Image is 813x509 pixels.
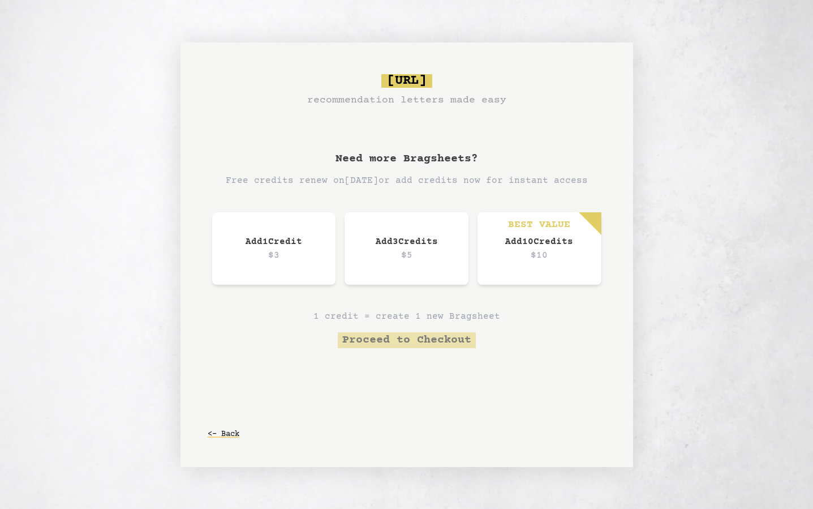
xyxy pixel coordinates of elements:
[500,249,579,262] p: $10
[235,235,313,249] h3: Add 1 Credit
[335,151,478,167] h1: Need more Bragsheets?
[235,249,313,262] p: $3
[381,74,432,88] span: [URL]
[313,310,500,323] h2: 1 credit = create 1 new Bragsheet
[367,249,446,262] p: $5
[508,217,570,233] p: BEST VALUE
[367,235,446,249] h3: Add 3 Credit s
[208,424,239,444] button: <- Back
[500,235,579,249] h3: Add 10 Credit s
[226,174,588,187] h2: Free credits renew on [DATE] or add credits now for instant access
[338,332,476,348] button: Proceed to Checkout
[307,92,506,108] h3: recommendation letters made easy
